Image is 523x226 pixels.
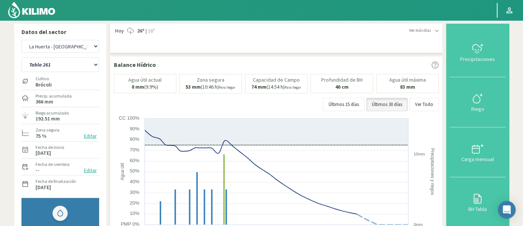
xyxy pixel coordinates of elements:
[114,27,124,35] span: Hoy
[129,168,139,174] text: 50%
[7,1,56,19] img: Kilimo
[197,77,224,83] p: Zona segura
[35,110,69,116] label: Riego acumulado
[147,27,155,35] span: 16º
[35,134,47,138] label: 75 %
[253,77,300,83] p: Capacidad de Campo
[186,84,235,90] p: (10:46 h)
[400,83,415,90] b: 83 mm
[129,189,139,195] text: 30%
[35,127,60,133] label: Zona segura
[129,126,139,131] text: 90%
[430,148,435,195] text: Precipitaciones y riegos
[409,27,431,34] span: Ver más días
[35,185,51,190] label: [DATE]
[414,152,425,156] text: 10mm
[35,178,76,185] label: Fecha de finalización
[114,60,156,69] p: Balance Hídrico
[186,83,201,90] b: 53 mm
[35,151,51,155] label: [DATE]
[132,84,158,90] p: (9.9%)
[129,179,139,184] text: 40%
[251,84,301,90] p: (14:54 h)
[321,77,363,83] p: Profundidad de BH
[366,98,408,111] button: Últimos 30 días
[323,98,364,111] button: Últimos 15 días
[146,27,147,35] span: |
[82,132,99,140] button: Editar
[21,27,99,36] p: Datos del sector
[132,83,144,90] b: 8 mm
[335,83,349,90] b: 40 cm
[119,115,139,121] text: CC 100%
[35,116,60,121] label: 192.51 mm
[452,106,503,112] div: Riego
[452,206,503,212] div: BH Tabla
[452,56,503,62] div: Precipitaciones
[251,83,266,90] b: 74 mm
[450,27,506,77] button: Precipitaciones
[128,77,162,83] p: Agua útil actual
[285,85,301,90] small: Para llegar
[129,147,139,153] text: 70%
[129,136,139,142] text: 80%
[452,157,503,162] div: Carga mensual
[129,210,139,216] text: 10%
[137,27,145,34] strong: 26º
[35,161,69,168] label: Fecha de siembra
[119,163,125,180] text: Agua útil
[389,77,426,83] p: Agua útil máxima
[450,77,506,127] button: Riego
[35,99,53,104] label: 366 mm
[410,98,439,111] button: Ver Todo
[35,144,64,151] label: Fecha de inicio
[35,82,52,87] label: Brócoli
[35,168,39,172] label: --
[35,93,72,99] label: Precip. acumulada
[450,127,506,177] button: Carga mensual
[129,158,139,163] text: 60%
[219,85,235,90] small: Para llegar
[35,75,52,82] label: Cultivo
[82,166,99,175] button: Editar
[129,200,139,206] text: 20%
[498,201,516,219] div: Open Intercom Messenger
